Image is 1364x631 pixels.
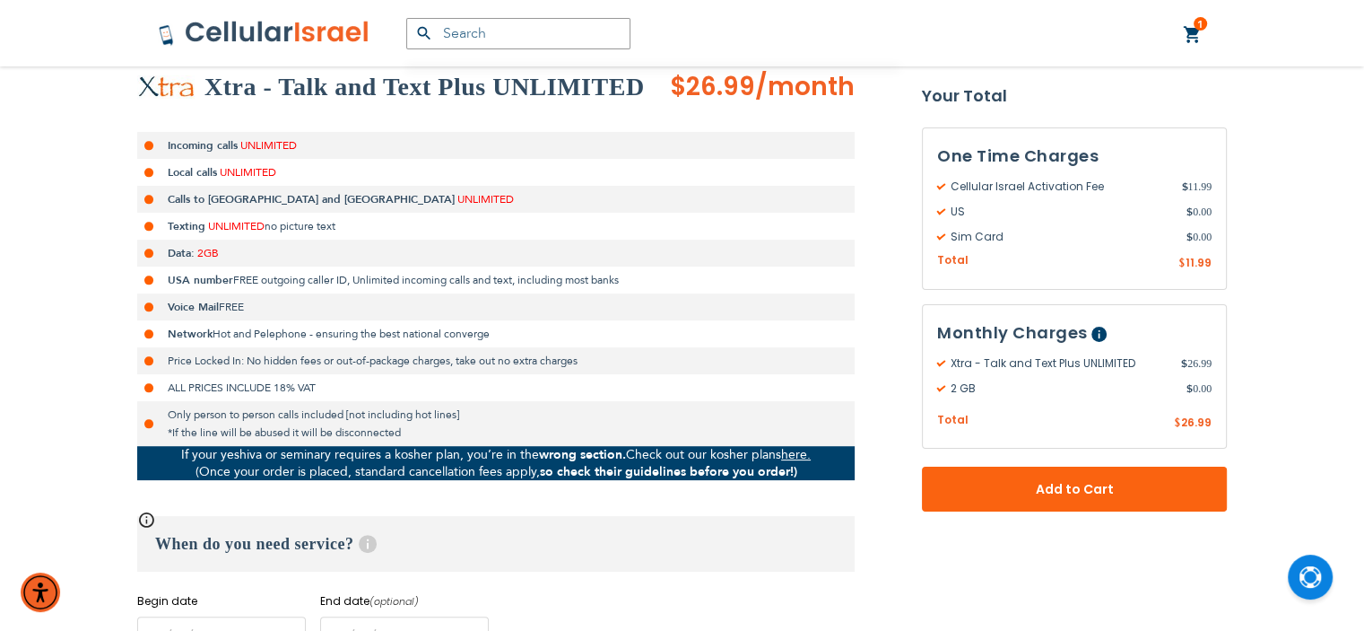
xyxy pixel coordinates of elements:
[168,273,233,287] strong: USA number
[21,573,60,612] div: Accessibility Menu
[937,381,1186,397] span: 2 GB
[137,401,855,446] li: Only person to person calls included [not including hot lines] *If the line will be abused it wil...
[937,355,1181,372] span: Xtra - Talk and Text Plus UNLIMITED
[233,273,619,287] span: FREE outgoing caller ID, Unlimited incoming calls and text, including most banks
[168,219,205,233] strong: Texting
[265,219,335,233] span: no picture text
[1186,204,1212,220] span: 0.00
[1181,415,1212,430] span: 26.99
[937,204,1186,220] span: US
[1178,256,1186,272] span: $
[1183,24,1203,46] a: 1
[1186,381,1193,397] span: $
[457,192,514,206] span: UNLIMITED
[168,246,195,260] strong: Data:
[937,321,1088,344] span: Monthly Charges
[937,252,969,269] span: Total
[219,300,244,314] span: FREE
[137,446,855,480] p: If your yeshiva or seminary requires a kosher plan, you’re in the Check out our kosher plans (Onc...
[540,463,797,480] strong: so check their guidelines before you order!)
[197,246,219,260] span: 2GB
[220,165,276,180] span: UNLIMITED
[922,83,1227,110] strong: Your Total
[1181,355,1212,372] span: 26.99
[937,143,1212,170] h3: One Time Charges
[937,412,969,429] span: Total
[1186,381,1212,397] span: 0.00
[1181,179,1212,195] span: 11.99
[168,192,455,206] strong: Calls to [GEOGRAPHIC_DATA] and [GEOGRAPHIC_DATA]
[1181,355,1187,372] span: $
[359,535,377,553] span: Help
[937,179,1181,195] span: Cellular Israel Activation Fee
[1091,327,1107,342] span: Help
[937,229,1186,245] span: Sim Card
[539,446,626,463] strong: wrong section.
[755,69,855,105] span: /month
[781,446,811,463] a: here.
[981,480,1168,499] span: Add to Cart
[406,18,630,49] input: Search
[137,347,855,374] li: Price Locked In: No hidden fees or out-of-package charges, take out no extra charges
[1181,179,1187,195] span: $
[137,75,195,99] img: Xtra - Talk and Text Plus UNLIMITED
[320,593,489,609] label: End date
[204,69,645,105] h2: Xtra - Talk and Text Plus UNLIMITED
[168,165,217,180] strong: Local calls
[1174,416,1181,432] span: $
[208,219,265,233] span: UNLIMITED
[1197,17,1203,31] span: 1
[137,374,855,401] li: ALL PRICES INCLUDE 18% VAT
[922,467,1227,512] button: Add to Cart
[137,516,855,572] h3: When do you need service?
[670,69,755,104] span: $26.99
[168,300,219,314] strong: Voice Mail
[168,327,213,341] strong: Network
[137,593,306,609] label: Begin date
[1186,229,1212,245] span: 0.00
[1186,204,1193,220] span: $
[369,594,419,609] i: (optional)
[158,20,370,47] img: Cellular Israel
[213,327,490,341] span: Hot and Pelephone - ensuring the best national converge
[1186,229,1193,245] span: $
[1186,255,1212,270] span: 11.99
[240,138,297,153] span: UNLIMITED
[168,138,238,153] strong: Incoming calls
